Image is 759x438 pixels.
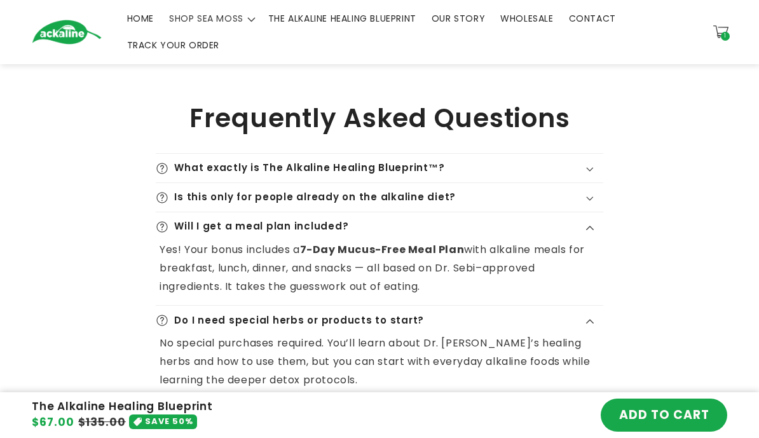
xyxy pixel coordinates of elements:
[601,399,727,432] button: ADD TO CART
[156,334,603,399] div: Do I need special herbs or products to start?
[156,241,603,305] div: Will I get a meal plan included?
[156,154,603,182] summary: What exactly is The Alkaline Healing Blueprint™?
[156,306,603,334] summary: Do I need special herbs or products to start?
[127,13,154,24] span: HOME
[145,414,193,429] span: SAVE 50%
[493,5,561,32] a: WHOLESALE
[500,13,553,24] span: WHOLESALE
[724,32,727,41] span: 1
[169,13,243,24] span: SHOP SEA MOSS
[32,20,102,44] img: Ackaline
[32,414,74,431] span: $67.00
[174,315,424,327] h3: Do I need special herbs or products to start?
[120,32,228,58] a: TRACK YOUR ORDER
[432,13,485,24] span: OUR STORY
[120,5,161,32] a: HOME
[569,13,616,24] span: CONTACT
[127,39,220,51] span: TRACK YOUR ORDER
[268,13,416,24] span: THE ALKALINE HEALING BLUEPRINT
[161,5,261,32] summary: SHOP SEA MOSS
[160,334,599,389] p: No special purchases required. You’ll learn about Dr. [PERSON_NAME]’s healing herbs and how to us...
[160,241,599,296] p: Yes! Your bonus includes a with alkaline meals for breakfast, lunch, dinner, and snacks — all bas...
[174,191,456,203] h3: Is this only for people already on the alkaline diet?
[561,5,624,32] a: CONTACT
[174,162,444,174] h3: What exactly is The Alkaline Healing Blueprint™?
[78,414,126,431] s: $135.00
[424,5,493,32] a: OUR STORY
[261,5,424,32] a: THE ALKALINE HEALING BLUEPRINT
[174,221,348,233] h3: Will I get a meal plan included?
[300,242,465,257] strong: 7-Day Mucus-Free Meal Plan
[32,400,213,413] h4: The Alkaline Healing Blueprint
[156,183,603,212] summary: Is this only for people already on the alkaline diet?
[156,102,603,134] h2: Frequently Asked Questions
[156,212,603,241] summary: Will I get a meal plan included?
